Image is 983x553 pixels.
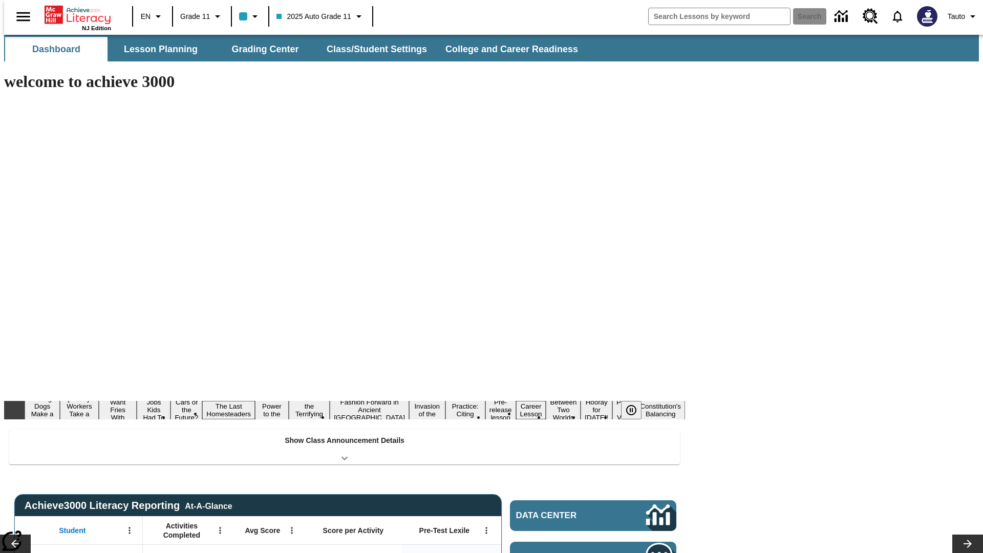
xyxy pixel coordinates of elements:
img: Avatar [917,6,937,27]
span: 2025 Auto Grade 11 [276,11,351,22]
a: Data Center [828,3,857,31]
span: Student [59,526,86,535]
button: Open Menu [122,523,137,538]
button: Slide 1 Diving Dogs Make a Splash [25,393,60,427]
a: Home [45,5,111,25]
button: Lesson Planning [110,37,212,61]
button: Language: EN, Select a language [136,7,169,26]
button: Open Menu [212,523,228,538]
button: Slide 15 Hooray for Constitution Day! [581,397,612,423]
div: SubNavbar [4,37,587,61]
button: Dashboard [5,37,108,61]
span: Achieve3000 Literacy Reporting [25,500,232,512]
span: Score per Activity [323,526,384,535]
button: Slide 9 Fashion Forward in Ancient Rome [330,397,409,423]
button: Open Menu [479,523,494,538]
button: Grading Center [214,37,316,61]
button: Slide 10 The Invasion of the Free CD [409,393,445,427]
button: Slide 11 Mixed Practice: Citing Evidence [445,393,485,427]
button: Slide 5 Cars of the Future? [170,397,202,423]
p: Show Class Announcement Details [285,435,404,446]
a: Data Center [510,500,676,531]
input: search field [649,8,790,25]
span: Activities Completed [148,521,216,540]
button: Slide 17 The Constitution's Balancing Act [636,393,685,427]
span: NJ Edition [82,25,111,31]
a: Notifications [884,3,911,30]
div: Home [45,4,111,31]
button: Profile/Settings [944,7,983,26]
span: Tauto [948,11,965,22]
div: Show Class Announcement Details [9,429,680,464]
button: Slide 13 Career Lesson [516,401,546,419]
div: Pause [621,401,652,419]
button: Open Menu [284,523,300,538]
button: Pause [621,401,642,419]
button: Grade: Grade 11, Select a grade [176,7,228,26]
button: Slide 4 Dirty Jobs Kids Had To Do [137,389,170,431]
div: SubNavbar [4,35,979,61]
span: Avg Score [245,526,280,535]
button: Slide 3 Do You Want Fries With That? [99,389,137,431]
button: Slide 14 Between Two Worlds [546,397,581,423]
button: Select a new avatar [911,3,944,30]
button: Slide 8 Attack of the Terrifying Tomatoes [289,393,330,427]
button: Open side menu [8,2,38,32]
button: Slide 12 Pre-release lesson [485,397,516,423]
button: Class color is light blue. Change class color [235,7,265,26]
a: Resource Center, Will open in new tab [857,3,884,30]
button: Slide 2 Labor Day: Workers Take a Stand [60,393,98,427]
button: College and Career Readiness [437,37,586,61]
span: Grade 11 [180,11,210,22]
button: Slide 6 The Last Homesteaders [202,401,255,419]
button: Slide 7 Solar Power to the People [255,393,289,427]
span: Data Center [516,511,612,521]
button: Class: 2025 Auto Grade 11, Select your class [272,7,369,26]
span: EN [141,11,151,22]
button: Slide 16 Point of View [612,397,636,423]
div: At-A-Glance [185,500,232,511]
h1: welcome to achieve 3000 [4,72,685,91]
button: Class/Student Settings [318,37,435,61]
span: Pre-Test Lexile [419,526,470,535]
button: Lesson carousel, Next [952,535,983,553]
